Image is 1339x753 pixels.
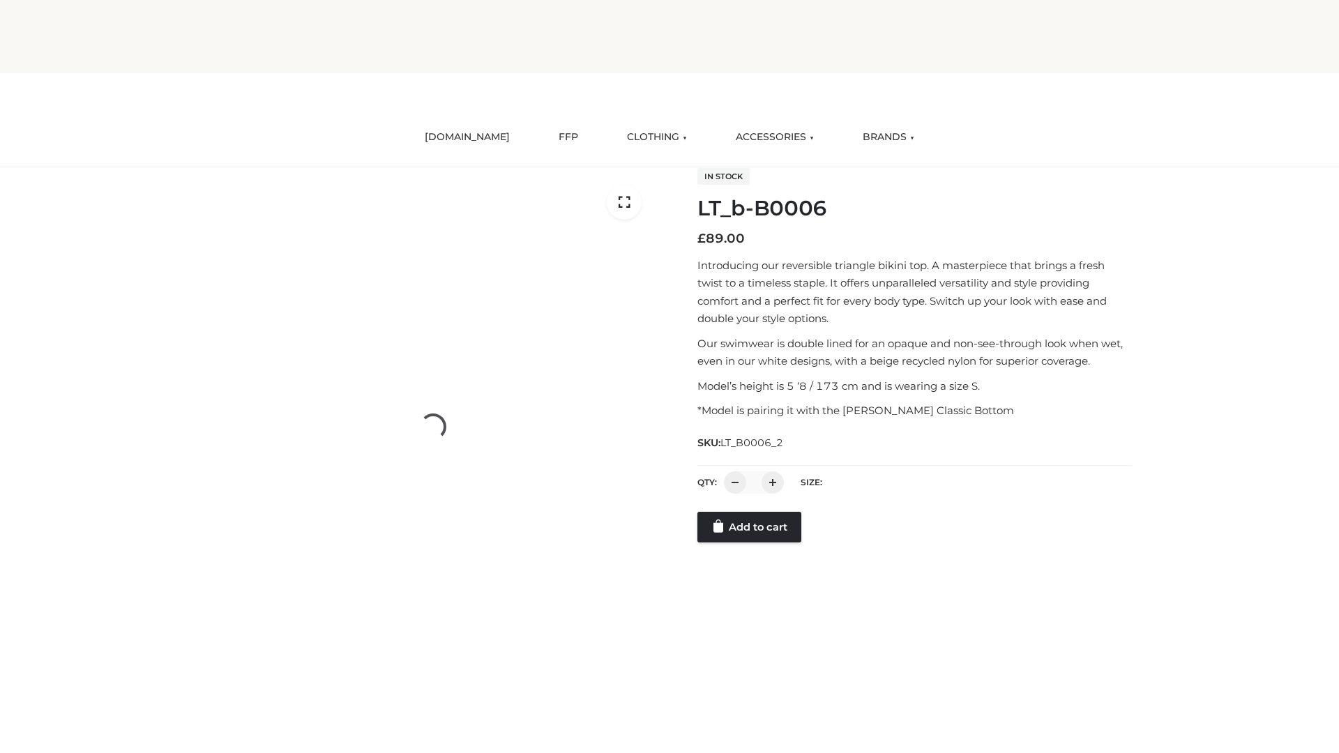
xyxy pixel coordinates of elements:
h1: LT_b-B0006 [697,196,1132,221]
span: SKU: [697,434,785,451]
a: ACCESSORIES [725,122,824,153]
span: In stock [697,168,750,185]
bdi: 89.00 [697,231,745,246]
p: Our swimwear is double lined for an opaque and non-see-through look when wet, even in our white d... [697,335,1132,370]
span: LT_B0006_2 [720,436,783,449]
a: Add to cart [697,512,801,542]
p: Model’s height is 5 ‘8 / 173 cm and is wearing a size S. [697,377,1132,395]
p: Introducing our reversible triangle bikini top. A masterpiece that brings a fresh twist to a time... [697,257,1132,328]
label: QTY: [697,477,717,487]
span: £ [697,231,706,246]
label: Size: [801,477,822,487]
p: *Model is pairing it with the [PERSON_NAME] Classic Bottom [697,402,1132,420]
a: CLOTHING [616,122,697,153]
a: BRANDS [852,122,925,153]
a: [DOMAIN_NAME] [414,122,520,153]
a: FFP [548,122,589,153]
